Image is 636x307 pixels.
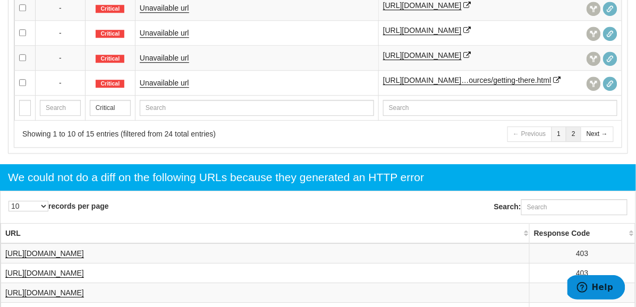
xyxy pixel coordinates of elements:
th: URL: activate to sort column ascending [1,223,530,243]
a: Unavailable url [140,79,189,88]
input: Search [19,100,31,116]
td: 403 [530,263,635,283]
span: Redirect chain [603,76,617,91]
span: View headers [587,76,601,91]
span: Critical [96,55,124,63]
div: We could not do a diff on the following URLs because they generated an HTTP error [8,169,424,185]
iframe: Opens a widget where you can find more information [567,275,625,302]
a: [URL][DOMAIN_NAME]…ources/getting-there.html [383,76,552,85]
label: Search: [494,199,627,215]
a: 2 [566,126,581,142]
th: Response Code: activate to sort column ascending [530,223,635,243]
span: Critical [96,30,124,38]
td: 403 [530,243,635,263]
a: Unavailable url [140,4,189,13]
span: View headers [587,2,601,16]
span: Critical [96,80,124,88]
td: - [36,20,86,45]
td: 403 [530,283,635,302]
span: View headers [587,27,601,41]
a: Unavailable url [140,29,189,38]
a: Unavailable url [140,54,189,63]
a: 1 [552,126,567,142]
input: Search: [521,199,627,215]
input: Search [90,100,131,116]
td: - [36,45,86,70]
a: [URL][DOMAIN_NAME] [5,288,84,297]
input: Search [383,100,617,116]
input: Search [140,100,374,116]
td: - [36,70,86,95]
input: Search [40,100,81,116]
a: [URL][DOMAIN_NAME] [383,51,462,60]
a: ← Previous [507,126,552,142]
a: [URL][DOMAIN_NAME] [383,26,462,35]
label: records per page [9,201,109,211]
a: Next → [581,126,614,142]
span: Redirect chain [603,2,617,16]
span: Redirect chain [603,27,617,41]
select: records per page [9,201,48,211]
span: Critical [96,5,124,13]
div: Showing 1 to 10 of 15 entries (filtered from 24 total entries) [22,129,305,139]
a: [URL][DOMAIN_NAME] [5,269,84,278]
span: Redirect chain [603,52,617,66]
span: View headers [587,52,601,66]
a: [URL][DOMAIN_NAME] [5,249,84,258]
a: [URL][DOMAIN_NAME] [383,1,462,10]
